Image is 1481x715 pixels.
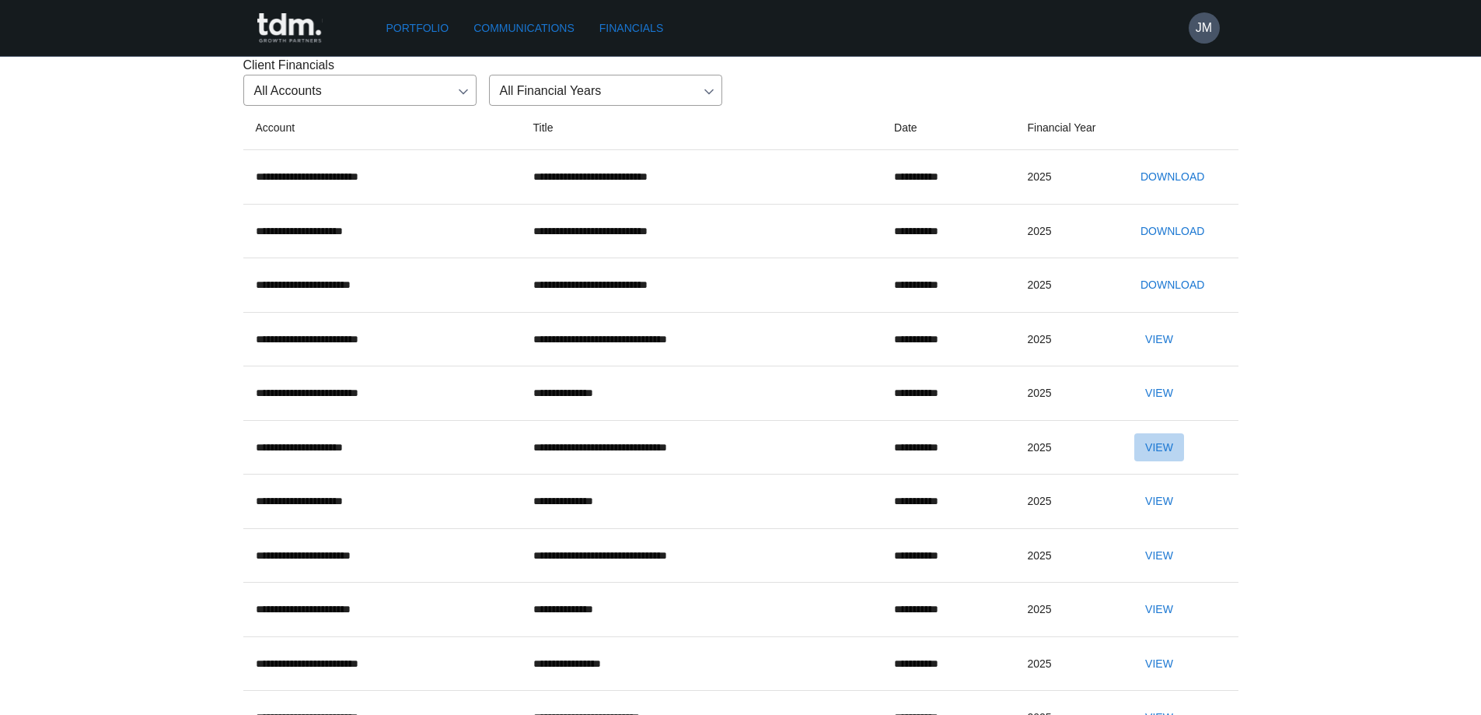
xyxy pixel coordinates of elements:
td: 2025 [1015,636,1121,691]
button: View [1134,487,1184,516]
td: 2025 [1015,475,1121,529]
td: 2025 [1015,204,1121,258]
button: Download [1134,217,1210,246]
td: 2025 [1015,583,1121,637]
a: Financials [593,14,669,43]
th: Financial Year [1015,106,1121,150]
td: 2025 [1015,258,1121,313]
td: 2025 [1015,150,1121,205]
p: Client Financials [243,56,1238,75]
td: 2025 [1015,366,1121,421]
th: Title [521,106,882,150]
button: JM [1189,12,1220,44]
a: Portfolio [380,14,456,43]
button: View [1134,595,1184,624]
button: View [1134,650,1184,678]
button: Download [1134,163,1210,191]
td: 2025 [1015,528,1121,583]
th: Date [882,106,1015,150]
td: 2025 [1015,312,1121,366]
button: View [1134,433,1184,462]
button: View [1134,542,1184,570]
td: 2025 [1015,420,1121,475]
div: All Accounts [243,75,477,106]
button: Download [1134,271,1210,300]
button: View [1134,379,1184,408]
th: Account [243,106,521,150]
button: View [1134,325,1184,354]
div: All Financial Years [489,75,722,106]
a: Communications [467,14,581,43]
h6: JM [1196,19,1212,37]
